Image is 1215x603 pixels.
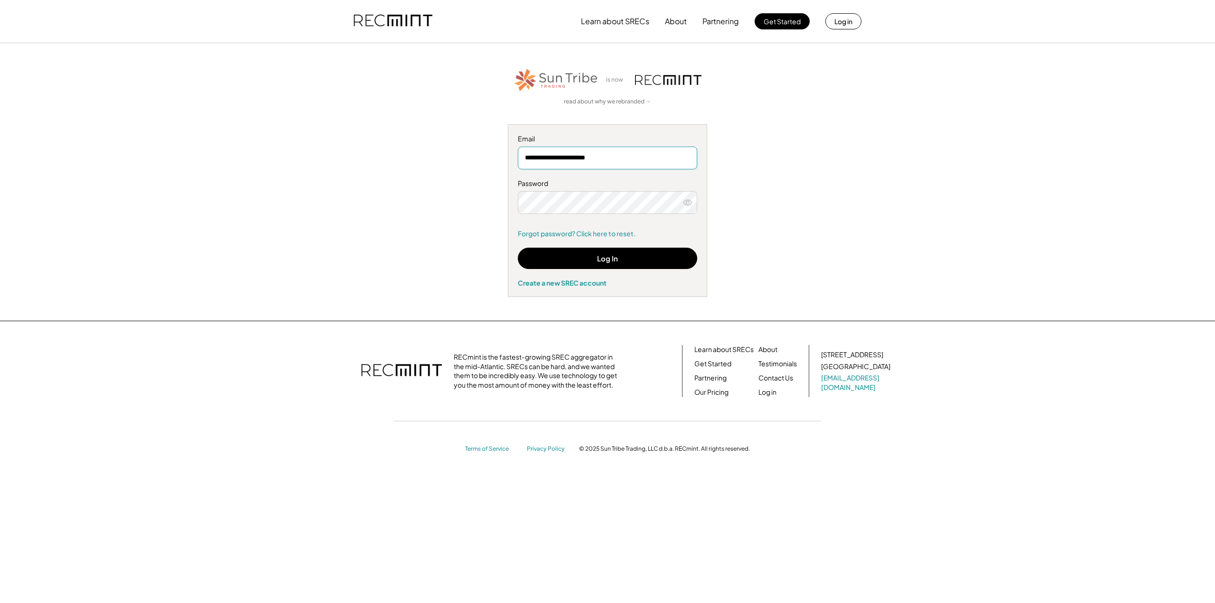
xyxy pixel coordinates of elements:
[518,248,697,269] button: Log In
[758,388,776,397] a: Log in
[821,362,890,371] div: [GEOGRAPHIC_DATA]
[361,354,442,388] img: recmint-logotype%403x.png
[694,359,731,369] a: Get Started
[514,67,599,93] img: STT_Horizontal_Logo%2B-%2BColor.png
[758,359,797,369] a: Testimonials
[702,12,739,31] button: Partnering
[579,445,750,453] div: © 2025 Sun Tribe Trading, LLC d.b.a. RECmint. All rights reserved.
[821,373,892,392] a: [EMAIL_ADDRESS][DOMAIN_NAME]
[454,353,622,390] div: RECmint is the fastest-growing SREC aggregator in the mid-Atlantic. SRECs can be hard, and we wan...
[518,179,697,188] div: Password
[518,229,697,239] a: Forgot password? Click here to reset.
[581,12,649,31] button: Learn about SRECs
[604,76,630,84] div: is now
[694,388,729,397] a: Our Pricing
[635,75,701,85] img: recmint-logotype%403x.png
[564,98,651,106] a: read about why we rebranded →
[758,345,777,354] a: About
[755,13,810,29] button: Get Started
[694,345,754,354] a: Learn about SRECs
[465,445,517,453] a: Terms of Service
[825,13,861,29] button: Log in
[821,350,883,360] div: [STREET_ADDRESS]
[518,278,697,287] div: Create a new SREC account
[758,373,793,383] a: Contact Us
[665,12,687,31] button: About
[694,373,727,383] a: Partnering
[518,134,697,144] div: Email
[354,5,432,37] img: recmint-logotype%403x.png
[527,445,570,453] a: Privacy Policy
